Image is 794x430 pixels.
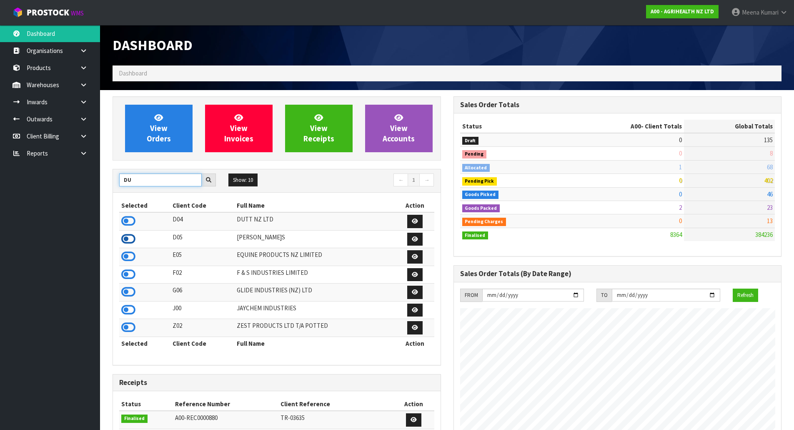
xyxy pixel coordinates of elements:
th: Reference Number [173,397,278,411]
span: 8364 [670,231,682,239]
td: D05 [170,230,234,248]
span: 68 [767,163,773,171]
span: 0 [679,217,682,225]
td: F02 [170,266,234,284]
a: ViewReceipts [285,105,353,152]
th: Status [119,397,173,411]
th: Status [460,120,564,133]
th: Global Totals [684,120,775,133]
span: 0 [679,176,682,184]
span: 402 [764,176,773,184]
td: D04 [170,212,234,230]
nav: Page navigation [283,174,434,188]
td: DUTT NZ LTD [235,212,396,230]
td: ZEST PRODUCTS LTD T/A POTTED [235,319,396,337]
span: Dashboard [119,69,147,77]
span: Pending [462,150,487,158]
a: ← [393,174,408,187]
td: G06 [170,284,234,302]
td: F & S INDUSTRIES LIMITED [235,266,396,284]
span: Allocated [462,164,490,172]
th: - Client Totals [564,120,684,133]
span: 0 [679,190,682,198]
span: 23 [767,204,773,211]
a: ViewOrders [125,105,193,152]
th: Action [396,199,434,212]
span: View Invoices [224,113,253,144]
h3: Sales Order Totals [460,101,775,109]
span: Finalised [121,415,148,423]
span: Draft [462,137,479,145]
span: 13 [767,217,773,225]
td: [PERSON_NAME]S [235,230,396,248]
a: ViewInvoices [205,105,273,152]
input: Search clients [119,174,202,186]
span: A00-REC0000880 [175,414,218,422]
th: Client Reference [278,397,393,411]
img: cube-alt.png [13,7,23,18]
th: Selected [119,199,170,212]
th: Full Name [235,199,396,212]
button: Refresh [733,289,758,302]
span: Meena [742,8,759,16]
strong: A00 - AGRIHEALTH NZ LTD [651,8,714,15]
span: 0 [679,136,682,144]
th: Action [393,397,434,411]
span: Goods Packed [462,204,500,213]
span: 46 [767,190,773,198]
td: GLIDE INDUSTRIES (NZ) LTD [235,284,396,302]
span: Pending Pick [462,177,497,186]
td: EQUINE PRODUCTS NZ LIMITED [235,248,396,266]
span: 0 [679,149,682,157]
span: 135 [764,136,773,144]
h3: Sales Order Totals (By Date Range) [460,270,775,278]
a: → [419,174,434,187]
td: JAYCHEM INDUSTRIES [235,301,396,319]
td: Z02 [170,319,234,337]
span: Dashboard [113,36,193,54]
th: Client Code [170,337,234,350]
a: ViewAccounts [365,105,433,152]
td: J00 [170,301,234,319]
span: 8 [770,149,773,157]
span: Finalised [462,231,488,240]
a: A00 - AGRIHEALTH NZ LTD [646,5,719,18]
button: Show: 10 [228,174,258,187]
span: 1 [679,163,682,171]
small: WMS [71,9,84,17]
a: 1 [408,174,420,187]
span: TR-03635 [281,414,305,422]
span: 2 [679,204,682,211]
th: Action [396,337,434,350]
span: A00 [631,122,641,130]
span: View Receipts [303,113,334,144]
td: E05 [170,248,234,266]
h3: Receipts [119,379,434,387]
span: ProStock [27,7,69,18]
th: Selected [119,337,170,350]
div: FROM [460,289,482,302]
span: Goods Picked [462,191,499,199]
span: Kumari [761,8,779,16]
span: 384236 [755,231,773,239]
th: Client Code [170,199,234,212]
th: Full Name [235,337,396,350]
div: TO [596,289,612,302]
span: View Accounts [383,113,415,144]
span: Pending Charges [462,218,506,226]
span: View Orders [147,113,171,144]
